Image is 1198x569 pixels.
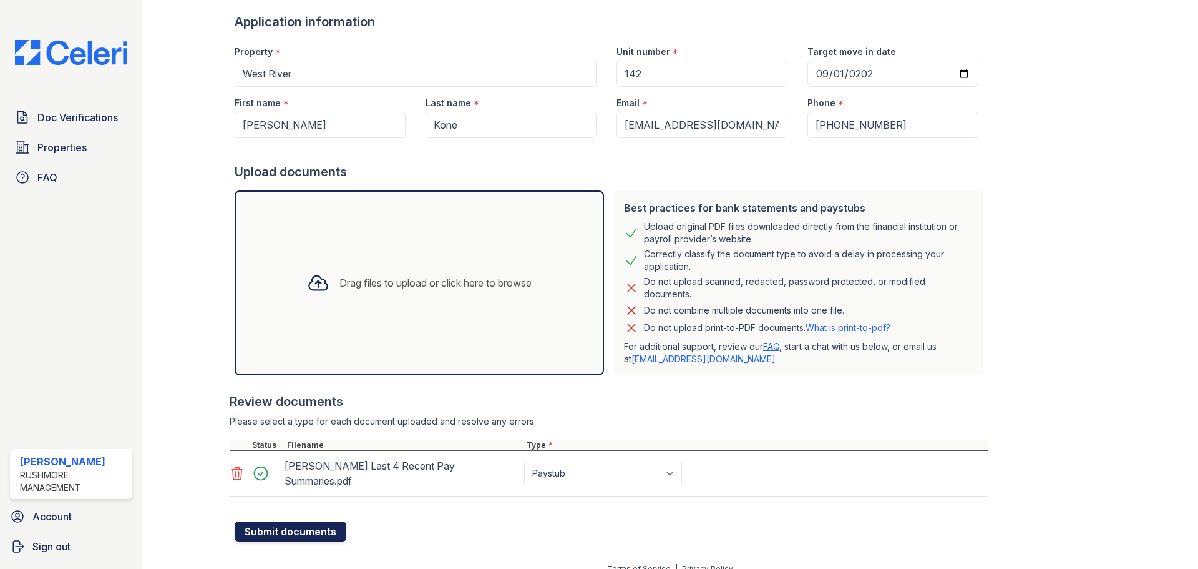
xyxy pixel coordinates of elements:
[644,275,973,300] div: Do not upload scanned, redacted, password protected, or modified documents.
[5,504,137,529] a: Account
[763,341,779,352] a: FAQ
[37,170,57,185] span: FAQ
[250,440,285,450] div: Status
[235,522,346,542] button: Submit documents
[235,97,281,109] label: First name
[524,440,988,450] div: Type
[807,46,896,58] label: Target move in date
[10,165,132,190] a: FAQ
[230,415,988,428] div: Please select a type for each document uploaded and resolve any errors.
[37,140,87,155] span: Properties
[616,46,670,58] label: Unit number
[37,110,118,125] span: Doc Verifications
[10,105,132,130] a: Doc Verifications
[20,469,127,494] div: Rushmore Management
[285,456,519,491] div: [PERSON_NAME] Last 4 Recent Pay Summaries.pdf
[644,220,973,245] div: Upload original PDF files downloaded directly from the financial institution or payroll provider’...
[644,322,890,334] p: Do not upload print-to-PDF documents.
[624,340,973,365] p: For additional support, review our , start a chat with us below, or email us at
[5,40,137,65] img: CE_Logo_Blue-a8612792a0a2168367f1c8372b55b34899dd931a85d93a1a3d3e32e68fde9ad4.png
[631,354,776,364] a: [EMAIL_ADDRESS][DOMAIN_NAME]
[616,97,640,109] label: Email
[235,163,988,181] div: Upload documents
[235,13,988,31] div: Application information
[235,46,273,58] label: Property
[32,539,71,554] span: Sign out
[285,440,524,450] div: Filename
[5,534,137,559] a: Sign out
[807,97,835,109] label: Phone
[32,509,72,524] span: Account
[644,303,844,318] div: Do not combine multiple documents into one file.
[339,275,532,290] div: Drag files to upload or click here to browse
[20,454,127,469] div: [PERSON_NAME]
[624,200,973,215] div: Best practices for bank statements and paystubs
[230,393,988,410] div: Review documents
[806,322,890,333] a: What is print-to-pdf?
[644,248,973,273] div: Correctly classify the document type to avoid a delay in processing your application.
[426,97,471,109] label: Last name
[10,135,132,160] a: Properties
